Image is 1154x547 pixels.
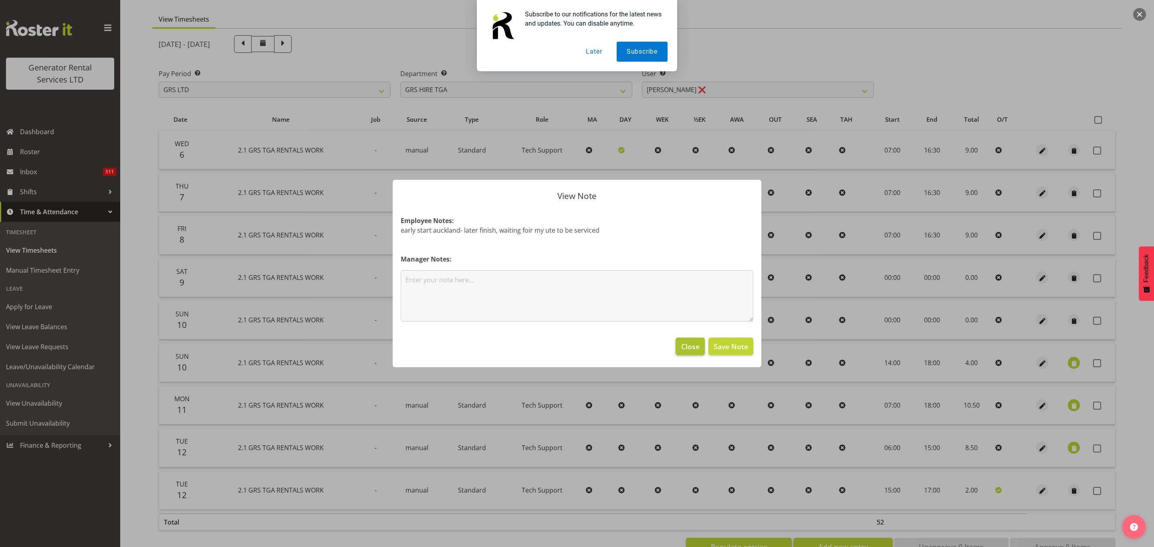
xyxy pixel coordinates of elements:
[1130,523,1138,531] img: help-xxl-2.png
[518,10,668,28] div: Subscribe to our notifications for the latest news and updates. You can disable anytime.
[401,254,753,264] h4: Manager Notes:
[401,216,753,225] h4: Employee Notes:
[576,42,612,62] button: Later
[681,341,700,352] span: Close
[486,10,518,42] img: notification icon
[617,42,668,62] button: Subscribe
[1143,254,1150,282] span: Feedback
[401,192,753,200] p: View Note
[708,338,753,355] button: Save Note
[401,225,753,235] p: early start auckland- later finish, waiting foir my ute to be serviced
[714,341,748,352] span: Save Note
[1139,246,1154,301] button: Feedback - Show survey
[676,338,704,355] button: Close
